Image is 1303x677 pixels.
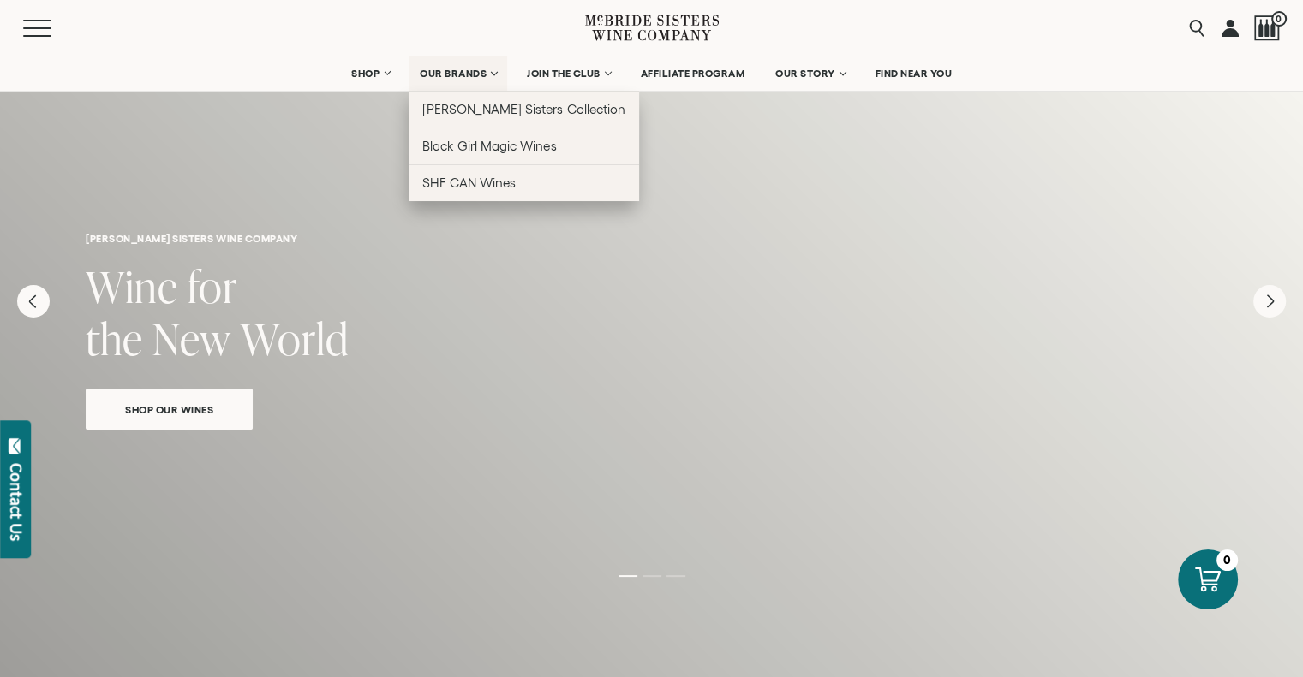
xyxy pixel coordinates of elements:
[409,56,507,91] a: OUR BRANDS
[95,400,243,419] span: Shop Our Wines
[152,309,231,368] span: New
[23,20,85,37] button: Mobile Menu Trigger
[409,128,639,164] a: Black Girl Magic Wines
[527,68,601,80] span: JOIN THE CLUB
[241,309,349,368] span: World
[422,139,556,153] span: Black Girl Magic Wines
[8,463,25,541] div: Contact Us
[864,56,964,91] a: FIND NEAR YOU
[630,56,756,91] a: AFFILIATE PROGRAM
[422,102,625,116] span: [PERSON_NAME] Sisters Collection
[666,575,685,577] li: Page dot 3
[409,164,639,201] a: SHE CAN Wines
[409,91,639,128] a: [PERSON_NAME] Sisters Collection
[1271,11,1287,27] span: 0
[876,68,953,80] span: FIND NEAR YOU
[764,56,856,91] a: OUR STORY
[1216,549,1238,571] div: 0
[641,68,745,80] span: AFFILIATE PROGRAM
[351,68,380,80] span: SHOP
[422,175,516,190] span: SHE CAN Wines
[1253,285,1286,318] button: Next
[86,389,253,430] a: Shop Our Wines
[420,68,487,80] span: OUR BRANDS
[340,56,400,91] a: SHOP
[516,56,621,91] a: JOIN THE CLUB
[86,257,178,316] span: Wine
[188,257,237,316] span: for
[643,575,661,577] li: Page dot 2
[619,575,637,577] li: Page dot 1
[86,309,143,368] span: the
[86,233,1217,244] h6: [PERSON_NAME] sisters wine company
[775,68,835,80] span: OUR STORY
[17,285,50,318] button: Previous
